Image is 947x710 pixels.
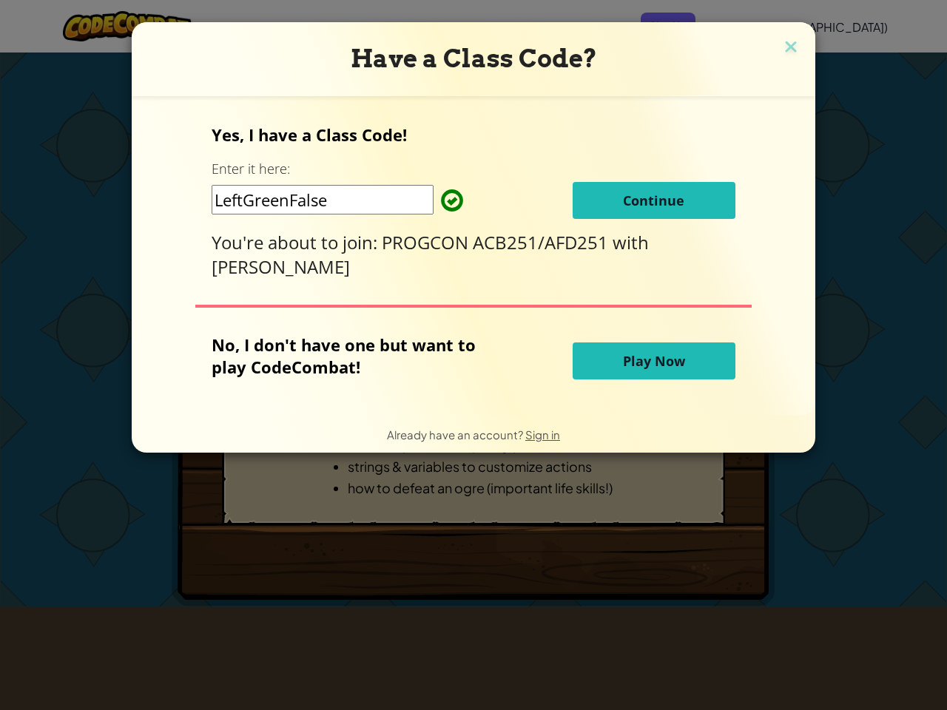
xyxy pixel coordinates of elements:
[387,427,525,442] span: Already have an account?
[623,352,685,370] span: Play Now
[573,182,735,219] button: Continue
[212,124,735,146] p: Yes, I have a Class Code!
[212,230,382,254] span: You're about to join:
[212,254,350,279] span: [PERSON_NAME]
[525,427,560,442] a: Sign in
[781,37,801,59] img: close icon
[212,334,498,378] p: No, I don't have one but want to play CodeCombat!
[623,192,684,209] span: Continue
[573,342,735,379] button: Play Now
[613,230,649,254] span: with
[382,230,613,254] span: PROGCON ACB251/AFD251
[212,160,290,178] label: Enter it here:
[351,44,597,73] span: Have a Class Code?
